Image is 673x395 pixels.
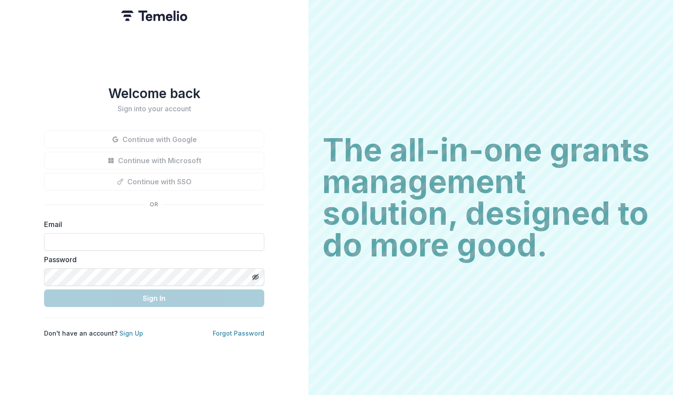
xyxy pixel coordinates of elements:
a: Forgot Password [213,329,264,337]
button: Continue with Google [44,131,264,148]
label: Password [44,254,259,265]
p: Don't have an account? [44,329,143,338]
h2: Sign into your account [44,105,264,113]
button: Continue with SSO [44,173,264,190]
a: Sign Up [119,329,143,337]
h1: Welcome back [44,85,264,101]
button: Toggle password visibility [248,270,263,284]
label: Email [44,219,259,230]
img: Temelio [121,11,187,21]
button: Sign In [44,289,264,307]
button: Continue with Microsoft [44,152,264,169]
